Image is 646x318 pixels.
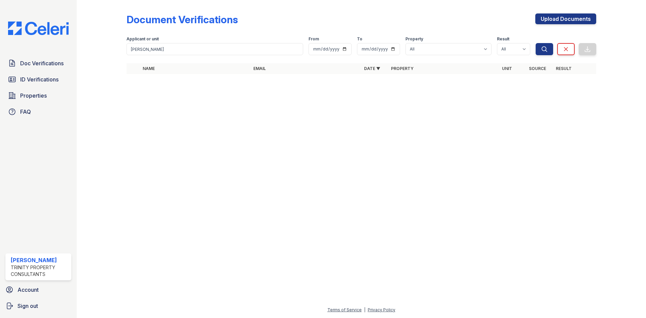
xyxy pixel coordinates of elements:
[5,89,71,102] a: Properties
[20,108,31,116] span: FAQ
[127,43,303,55] input: Search by name, email, or unit number
[405,36,423,42] label: Property
[357,36,362,42] label: To
[556,66,572,71] a: Result
[20,92,47,100] span: Properties
[502,66,512,71] a: Unit
[127,36,159,42] label: Applicant or unit
[17,286,39,294] span: Account
[535,13,596,24] a: Upload Documents
[3,299,74,313] a: Sign out
[5,105,71,118] a: FAQ
[143,66,155,71] a: Name
[529,66,546,71] a: Source
[3,283,74,296] a: Account
[11,256,69,264] div: [PERSON_NAME]
[364,307,365,312] div: |
[5,57,71,70] a: Doc Verifications
[20,59,64,67] span: Doc Verifications
[5,73,71,86] a: ID Verifications
[309,36,319,42] label: From
[368,307,395,312] a: Privacy Policy
[11,264,69,278] div: Trinity Property Consultants
[127,13,238,26] div: Document Verifications
[253,66,266,71] a: Email
[20,75,59,83] span: ID Verifications
[17,302,38,310] span: Sign out
[3,22,74,35] img: CE_Logo_Blue-a8612792a0a2168367f1c8372b55b34899dd931a85d93a1a3d3e32e68fde9ad4.png
[497,36,509,42] label: Result
[364,66,380,71] a: Date ▼
[327,307,362,312] a: Terms of Service
[391,66,414,71] a: Property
